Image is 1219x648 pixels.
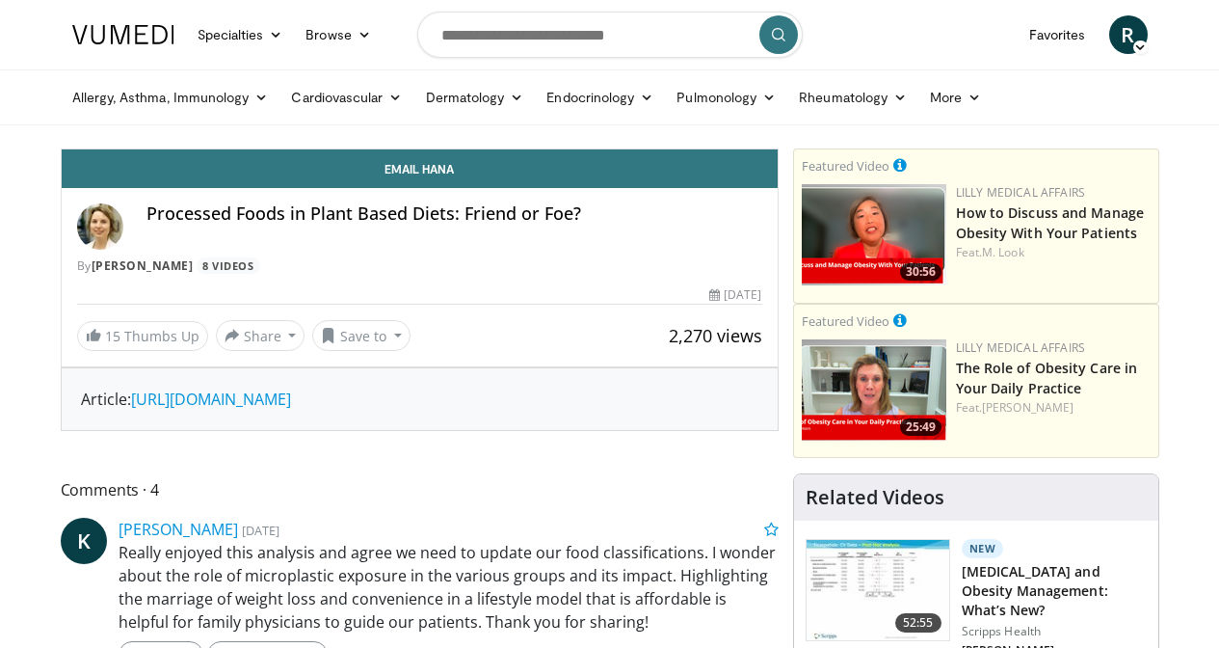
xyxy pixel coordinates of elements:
[962,562,1147,620] h3: [MEDICAL_DATA] and Obesity Management: What’s New?
[956,184,1086,201] a: Lilly Medical Affairs
[535,78,665,117] a: Endocrinology
[312,320,411,351] button: Save to
[956,244,1151,261] div: Feat.
[197,257,260,274] a: 8 Videos
[807,540,949,640] img: 7a27620a-80df-463d-8b68-78b73719cba9.150x105_q85_crop-smart_upscale.jpg
[982,399,1073,416] a: [PERSON_NAME]
[61,477,779,502] span: Comments 4
[119,519,238,540] a: [PERSON_NAME]
[72,25,174,44] img: VuMedi Logo
[802,157,889,175] small: Featured Video
[956,339,1086,356] a: Lilly Medical Affairs
[802,339,946,441] a: 25:49
[417,12,803,58] input: Search topics, interventions
[806,486,944,509] h4: Related Videos
[105,327,120,345] span: 15
[709,286,761,304] div: [DATE]
[119,541,779,634] p: Really enjoyed this analysis and agree we need to update our food classifications. I wonder about...
[802,339,946,441] img: e1208b6b-349f-4914-9dd7-f97803bdbf1d.png.150x105_q85_crop-smart_upscale.png
[900,418,941,436] span: 25:49
[1018,15,1098,54] a: Favorites
[61,78,280,117] a: Allergy, Asthma, Immunology
[802,184,946,285] a: 30:56
[61,518,107,564] a: K
[962,539,1004,558] p: New
[92,257,194,274] a: [PERSON_NAME]
[895,613,941,633] span: 52:55
[956,359,1138,397] a: The Role of Obesity Care in Your Daily Practice
[918,78,993,117] a: More
[77,203,123,250] img: Avatar
[186,15,295,54] a: Specialties
[216,320,305,351] button: Share
[146,203,762,225] h4: Processed Foods in Plant Based Diets: Friend or Foe?
[77,321,208,351] a: 15 Thumbs Up
[956,203,1145,242] a: How to Discuss and Manage Obesity With Your Patients
[962,624,1147,639] p: Scripps Health
[982,244,1024,260] a: M. Look
[802,184,946,285] img: c98a6a29-1ea0-4bd5-8cf5-4d1e188984a7.png.150x105_q85_crop-smart_upscale.png
[1109,15,1148,54] a: R
[131,389,291,410] a: [URL][DOMAIN_NAME]
[81,388,758,411] div: Article:
[669,324,762,347] span: 2,270 views
[279,78,413,117] a: Cardiovascular
[62,149,778,188] a: Email Hana
[665,78,787,117] a: Pulmonology
[900,263,941,281] span: 30:56
[77,257,762,275] div: By
[802,312,889,330] small: Featured Video
[956,399,1151,417] div: Feat.
[414,78,536,117] a: Dermatology
[294,15,383,54] a: Browse
[242,522,279,539] small: [DATE]
[787,78,918,117] a: Rheumatology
